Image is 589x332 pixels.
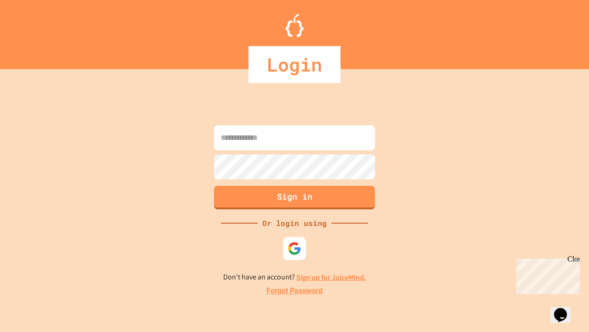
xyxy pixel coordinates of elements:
iframe: chat widget [513,255,580,294]
p: Don't have an account? [223,272,366,283]
div: Chat with us now!Close [4,4,64,59]
div: Login [248,46,341,83]
div: Or login using [258,218,331,229]
a: Forgot Password [266,285,323,296]
button: Sign in [214,186,375,209]
iframe: chat widget [550,295,580,323]
a: Sign up for JuiceMind. [296,273,366,282]
img: Logo.svg [285,14,304,37]
img: google-icon.svg [288,242,301,255]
